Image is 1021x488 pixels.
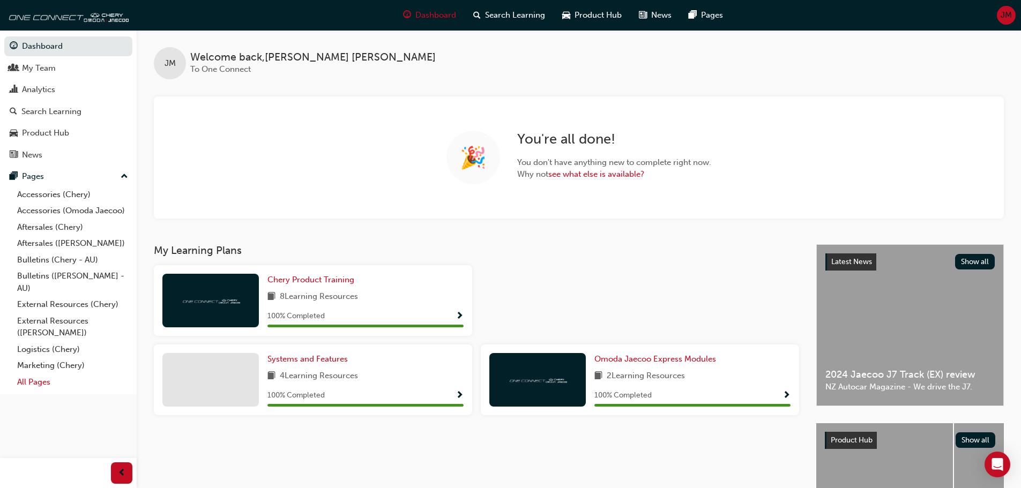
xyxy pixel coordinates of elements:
[22,170,44,183] div: Pages
[10,129,18,138] span: car-icon
[548,169,644,179] a: see what else is available?
[594,354,716,364] span: Omoda Jaecoo Express Modules
[154,244,799,257] h3: My Learning Plans
[181,295,240,305] img: oneconnect
[4,123,132,143] a: Product Hub
[701,9,723,21] span: Pages
[825,253,995,271] a: Latest NewsShow all
[267,354,348,364] span: Systems and Features
[13,202,132,219] a: Accessories (Omoda Jaecoo)
[782,389,791,402] button: Show Progress
[13,341,132,358] a: Logistics (Chery)
[22,84,55,96] div: Analytics
[13,219,132,236] a: Aftersales (Chery)
[165,57,176,70] span: JM
[473,9,481,22] span: search-icon
[4,167,132,186] button: Pages
[13,252,132,268] a: Bulletins (Chery - AU)
[831,436,873,445] span: Product Hub
[280,290,358,304] span: 8 Learning Resources
[689,9,697,22] span: pages-icon
[825,381,995,393] span: NZ Autocar Magazine - We drive the J7.
[825,369,995,381] span: 2024 Jaecoo J7 Track (EX) review
[13,313,132,341] a: External Resources ([PERSON_NAME])
[639,9,647,22] span: news-icon
[280,370,358,383] span: 4 Learning Resources
[10,42,18,51] span: guage-icon
[10,172,18,182] span: pages-icon
[456,310,464,323] button: Show Progress
[10,64,18,73] span: people-icon
[456,389,464,402] button: Show Progress
[985,452,1010,477] div: Open Intercom Messenger
[4,102,132,122] a: Search Learning
[782,391,791,401] span: Show Progress
[4,145,132,165] a: News
[4,34,132,167] button: DashboardMy TeamAnalyticsSearch LearningProduct HubNews
[465,4,554,26] a: search-iconSearch Learning
[394,4,465,26] a: guage-iconDashboard
[607,370,685,383] span: 2 Learning Resources
[5,4,129,26] img: oneconnect
[4,80,132,100] a: Analytics
[680,4,732,26] a: pages-iconPages
[10,107,17,117] span: search-icon
[267,310,325,322] span: 100 % Completed
[13,374,132,391] a: All Pages
[485,9,545,21] span: Search Learning
[13,296,132,313] a: External Resources (Chery)
[267,353,352,365] a: Systems and Features
[22,62,56,74] div: My Team
[517,168,711,181] span: Why not
[267,370,275,383] span: book-icon
[4,58,132,78] a: My Team
[816,244,1004,406] a: Latest NewsShow all2024 Jaecoo J7 Track (EX) reviewNZ Autocar Magazine - We drive the J7.
[10,151,18,160] span: news-icon
[825,432,995,449] a: Product HubShow all
[13,268,132,296] a: Bulletins ([PERSON_NAME] - AU)
[267,389,325,402] span: 100 % Completed
[22,127,69,139] div: Product Hub
[267,274,359,286] a: Chery Product Training
[554,4,630,26] a: car-iconProduct Hub
[517,156,711,169] span: You don ' t have anything new to complete right now.
[594,353,720,365] a: Omoda Jaecoo Express Modules
[955,254,995,269] button: Show all
[21,106,81,118] div: Search Learning
[997,6,1016,25] button: JM
[118,467,126,480] span: prev-icon
[575,9,622,21] span: Product Hub
[456,391,464,401] span: Show Progress
[190,64,251,74] span: To One Connect
[630,4,680,26] a: news-iconNews
[121,170,128,184] span: up-icon
[403,9,411,22] span: guage-icon
[517,131,711,148] h2: You ' re all done!
[956,432,996,448] button: Show all
[562,9,570,22] span: car-icon
[190,51,436,64] span: Welcome back , [PERSON_NAME] [PERSON_NAME]
[13,357,132,374] a: Marketing (Chery)
[460,152,487,164] span: 🎉
[267,290,275,304] span: book-icon
[10,85,18,95] span: chart-icon
[508,374,567,385] img: oneconnect
[4,36,132,56] a: Dashboard
[267,275,354,284] span: Chery Product Training
[831,257,872,266] span: Latest News
[594,389,652,402] span: 100 % Completed
[651,9,672,21] span: News
[456,312,464,321] span: Show Progress
[13,186,132,203] a: Accessories (Chery)
[22,149,42,161] div: News
[1001,9,1012,21] span: JM
[415,9,456,21] span: Dashboard
[594,370,602,383] span: book-icon
[13,235,132,252] a: Aftersales ([PERSON_NAME])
